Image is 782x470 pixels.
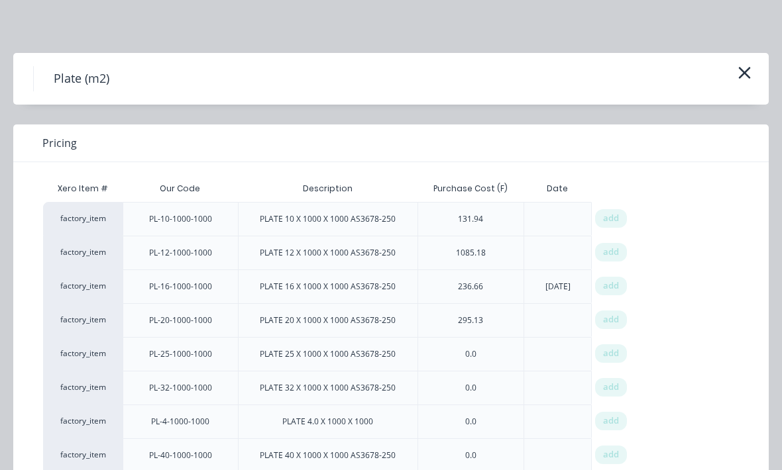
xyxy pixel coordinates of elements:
h4: Plate (m2) [33,66,129,91]
div: add [595,412,627,430]
div: PL-40-1000-1000 [149,449,212,461]
span: add [603,212,619,225]
div: Our Code [149,172,211,205]
div: Date [536,172,579,205]
div: 236.66 [458,281,483,293]
div: PLATE 20 X 1000 X 1000 AS3678-250 [260,314,396,326]
span: add [603,414,619,428]
div: 131.94 [458,213,483,225]
div: PLATE 25 X 1000 X 1000 AS3678-250 [260,348,396,360]
div: Purchase Cost (F) [423,172,518,205]
div: PLATE 12 X 1000 X 1000 AS3678-250 [260,247,396,259]
div: [DATE] [545,281,571,293]
div: factory_item [43,371,123,404]
div: 0.0 [465,348,476,360]
div: add [595,243,627,261]
div: add [595,446,627,464]
span: add [603,279,619,293]
div: add [595,344,627,363]
div: 0.0 [465,449,476,461]
div: 0.0 [465,416,476,428]
div: PL-12-1000-1000 [149,247,212,259]
div: PL-16-1000-1000 [149,281,212,293]
div: factory_item [43,337,123,371]
span: Pricing [42,135,77,151]
div: add [595,378,627,397]
div: PLATE 4.0 X 1000 X 1000 [282,416,373,428]
div: PL-10-1000-1000 [149,213,212,225]
div: add [595,277,627,295]
div: add [595,310,627,329]
div: Description [292,172,363,205]
div: PL-32-1000-1000 [149,382,212,394]
span: add [603,313,619,326]
div: factory_item [43,269,123,303]
span: add [603,246,619,259]
div: PL-20-1000-1000 [149,314,212,326]
div: factory_item [43,303,123,337]
span: add [603,448,619,461]
div: PLATE 10 X 1000 X 1000 AS3678-250 [260,213,396,225]
div: 295.13 [458,314,483,326]
div: add [595,209,627,228]
div: factory_item [43,202,123,236]
span: add [603,347,619,360]
div: PLATE 40 X 1000 X 1000 AS3678-250 [260,449,396,461]
div: PLATE 16 X 1000 X 1000 AS3678-250 [260,281,396,293]
div: factory_item [43,236,123,269]
div: 0.0 [465,382,476,394]
div: PL-25-1000-1000 [149,348,212,360]
div: factory_item [43,404,123,438]
div: Xero Item # [43,175,123,202]
div: PLATE 32 X 1000 X 1000 AS3678-250 [260,382,396,394]
div: PL-4-1000-1000 [151,416,209,428]
div: 1085.18 [456,247,486,259]
span: add [603,381,619,394]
